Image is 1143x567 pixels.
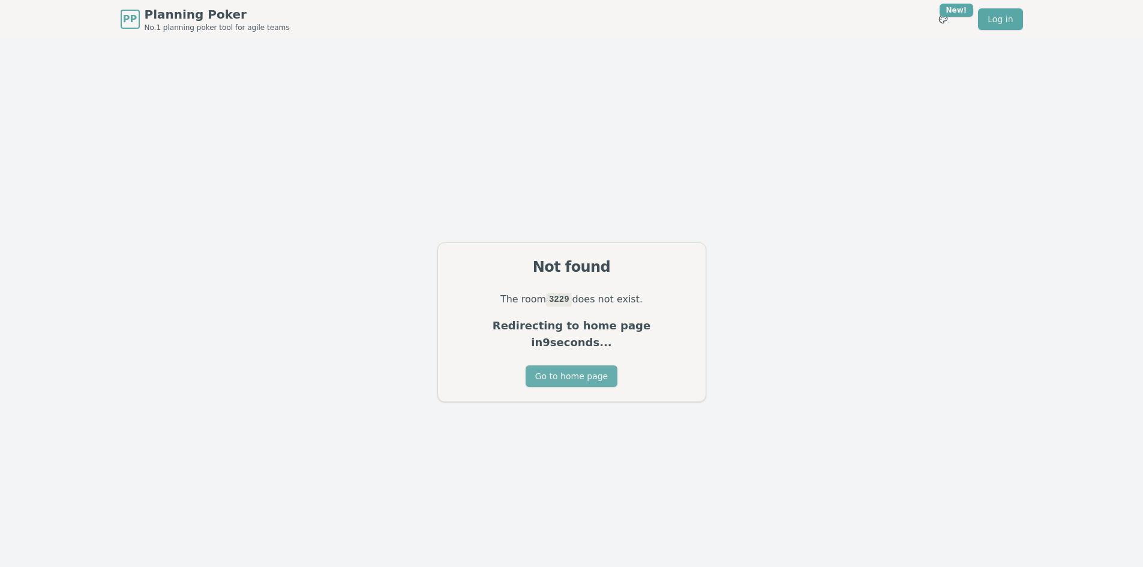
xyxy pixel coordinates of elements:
button: Go to home page [526,365,617,387]
a: PPPlanning PokerNo.1 planning poker tool for agile teams [121,6,290,32]
a: Log in [978,8,1022,30]
p: The room does not exist. [452,291,691,308]
span: PP [123,12,137,26]
div: New! [940,4,974,17]
div: Not found [452,257,691,277]
span: Planning Poker [145,6,290,23]
code: 3229 [546,293,572,306]
p: Redirecting to home page in 9 seconds... [452,317,691,351]
span: No.1 planning poker tool for agile teams [145,23,290,32]
button: New! [932,8,954,30]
